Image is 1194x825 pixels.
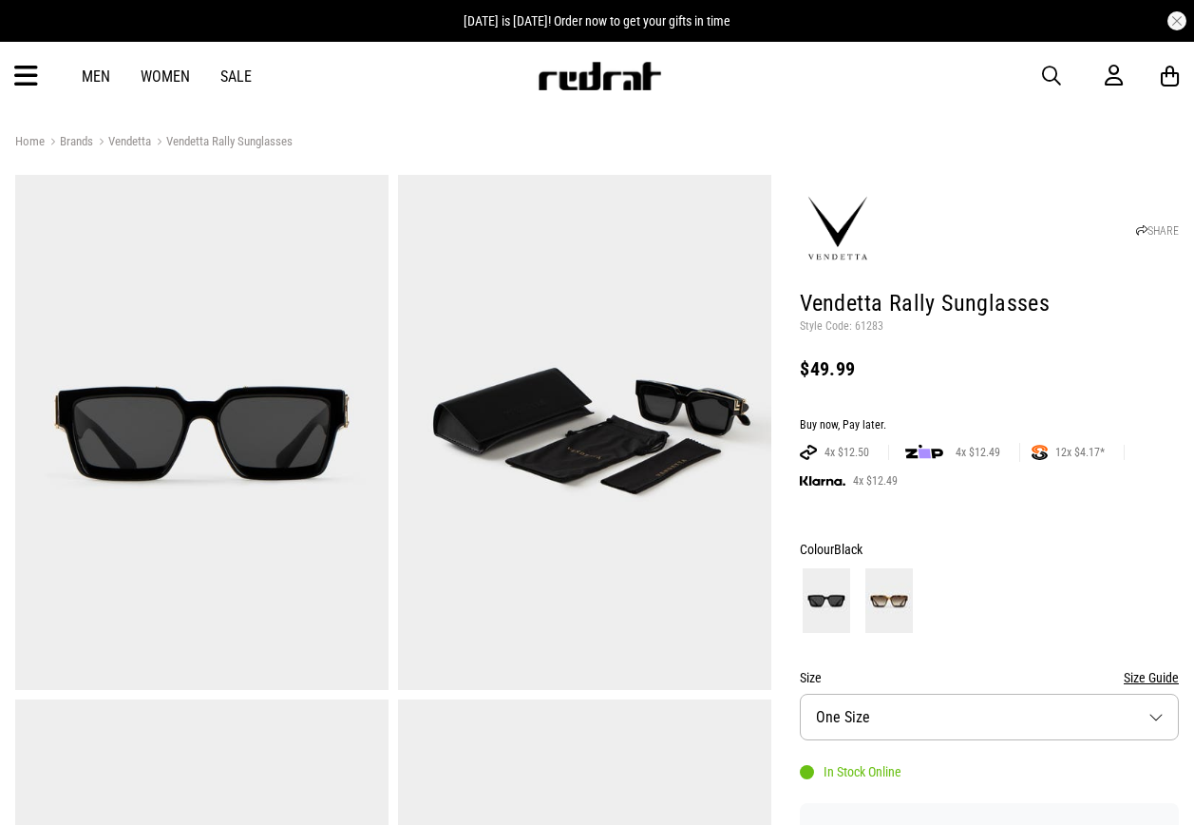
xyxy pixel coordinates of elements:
a: Brands [45,134,93,152]
img: KLARNA [800,476,845,487]
div: Size [800,666,1179,689]
a: SHARE [1136,224,1179,238]
span: 12x $4.17* [1048,445,1112,460]
div: Buy now, Pay later. [800,418,1179,433]
img: zip [905,443,943,462]
a: Sale [220,67,252,86]
img: AFTERPAY [800,445,817,460]
button: One Size [800,694,1179,740]
p: Style Code: 61283 [800,319,1179,335]
a: Vendetta Rally Sunglasses [151,134,293,152]
span: 4x $12.49 [845,473,905,489]
a: Vendetta [93,134,151,152]
img: Vendetta Rally Sunglasses in Black [398,175,771,690]
button: Size Guide [1124,666,1179,689]
img: Vendetta Rally Sunglasses in Black [15,175,389,690]
img: SPLITPAY [1032,445,1048,460]
span: [DATE] is [DATE]! Order now to get your gifts in time [464,13,730,29]
h1: Vendetta Rally Sunglasses [800,289,1179,319]
div: Colour [800,538,1179,561]
span: 4x $12.49 [948,445,1008,460]
img: Leopard [865,568,913,633]
img: Redrat logo [537,62,662,90]
span: One Size [816,708,870,726]
img: Black [803,568,850,633]
div: In Stock Online [800,764,901,779]
div: $49.99 [800,357,1179,380]
span: 4x $12.50 [817,445,877,460]
a: Women [141,67,190,86]
img: Vendetta [800,191,876,267]
a: Men [82,67,110,86]
a: Home [15,134,45,148]
span: Black [834,542,862,557]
